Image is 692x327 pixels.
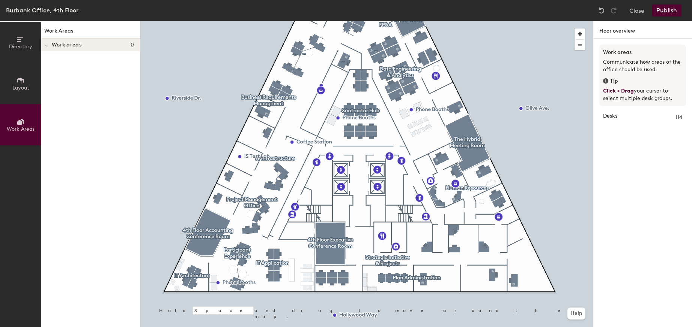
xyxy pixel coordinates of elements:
[675,113,682,122] span: 114
[652,4,681,16] button: Publish
[6,6,78,15] div: Burbank Office, 4th Floor
[9,43,32,50] span: Directory
[610,7,617,14] img: Redo
[131,42,134,48] span: 0
[567,308,585,320] button: Help
[12,85,29,91] span: Layout
[7,126,35,132] span: Work Areas
[52,42,81,48] span: Work areas
[41,27,140,39] h1: Work Areas
[603,48,682,57] h3: Work areas
[629,4,644,16] button: Close
[603,77,682,85] div: Tip
[598,7,605,14] img: Undo
[603,88,634,94] span: Click + Drag
[603,113,617,122] strong: Desks
[603,58,682,73] p: Communicate how areas of the office should be used.
[593,21,692,39] h1: Floor overview
[603,87,682,102] p: your cursor to select multiple desk groups.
